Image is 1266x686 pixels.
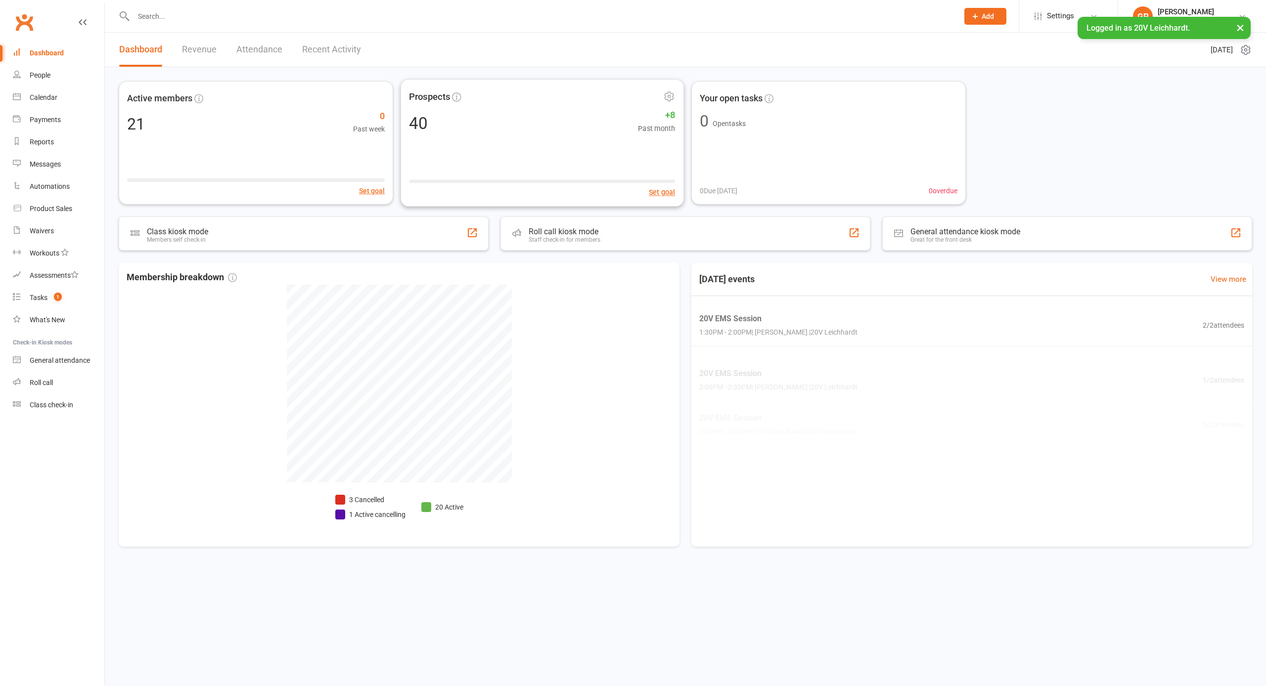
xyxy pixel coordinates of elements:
[30,93,57,101] div: Calendar
[12,10,37,35] a: Clubworx
[1158,7,1214,16] div: [PERSON_NAME]
[13,287,104,309] a: Tasks 1
[529,236,600,243] div: Staff check-in for members
[1133,6,1153,26] div: GP
[713,120,746,128] span: Open tasks
[13,220,104,242] a: Waivers
[964,8,1006,25] button: Add
[30,249,59,257] div: Workouts
[13,131,104,153] a: Reports
[1211,44,1233,56] span: [DATE]
[409,89,450,104] span: Prospects
[13,394,104,416] a: Class kiosk mode
[127,91,192,106] span: Active members
[421,502,463,513] li: 20 Active
[353,124,385,134] span: Past week
[147,236,208,243] div: Members self check-in
[30,227,54,235] div: Waivers
[30,182,70,190] div: Automations
[30,401,73,409] div: Class check-in
[1211,273,1246,285] a: View more
[13,372,104,394] a: Roll call
[359,185,385,196] button: Set goal
[1158,16,1214,25] div: 20V Leichhardt
[1203,374,1244,385] span: 1 / 2 attendees
[335,509,406,520] li: 1 Active cancelling
[13,264,104,287] a: Assessments
[30,205,72,213] div: Product Sales
[13,309,104,331] a: What's New
[699,367,858,380] span: 20V EMS Session
[13,349,104,372] a: General attendance kiosk mode
[638,108,675,123] span: +8
[700,185,737,196] span: 0 Due [DATE]
[699,312,858,325] span: 20V EMS Session
[1203,419,1244,429] span: 0 / 2 attendees
[13,64,104,86] a: People
[147,227,208,236] div: Class kiosk mode
[30,71,50,79] div: People
[1231,17,1249,38] button: ×
[302,33,361,67] a: Recent Activity
[182,33,217,67] a: Revenue
[30,271,79,279] div: Assessments
[30,316,65,324] div: What's New
[13,109,104,131] a: Payments
[982,12,994,20] span: Add
[54,293,62,301] span: 1
[699,426,858,437] span: 2:30PM - 3:00PM | [PERSON_NAME] | 20V Leichhardt
[529,227,600,236] div: Roll call kiosk mode
[409,115,427,131] div: 40
[649,186,676,198] button: Set goal
[30,356,90,364] div: General attendance
[699,382,858,392] span: 2:00PM - 2:30PM | [PERSON_NAME] | 20V Leichhardt
[127,116,145,132] div: 21
[13,153,104,175] a: Messages
[638,123,675,134] span: Past month
[13,86,104,109] a: Calendar
[131,9,951,23] input: Search...
[353,109,385,124] span: 0
[236,33,282,67] a: Attendance
[910,236,1020,243] div: Great for the front desk
[700,113,709,129] div: 0
[127,270,237,285] span: Membership breakdown
[691,270,763,288] h3: [DATE] events
[30,379,53,386] div: Roll call
[1203,320,1244,331] span: 2 / 2 attendees
[699,411,858,424] span: 20V EMS Session
[30,116,61,124] div: Payments
[700,91,763,106] span: Your open tasks
[30,294,47,301] div: Tasks
[929,185,957,196] span: 0 overdue
[13,242,104,264] a: Workouts
[1047,5,1074,27] span: Settings
[13,42,104,64] a: Dashboard
[13,175,104,198] a: Automations
[335,494,406,505] li: 3 Cancelled
[30,138,54,146] div: Reports
[30,49,64,57] div: Dashboard
[13,198,104,220] a: Product Sales
[699,327,858,338] span: 1:30PM - 2:00PM | [PERSON_NAME] | 20V Leichhardt
[30,160,61,168] div: Messages
[1086,23,1190,33] span: Logged in as 20V Leichhardt.
[910,227,1020,236] div: General attendance kiosk mode
[119,33,162,67] a: Dashboard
